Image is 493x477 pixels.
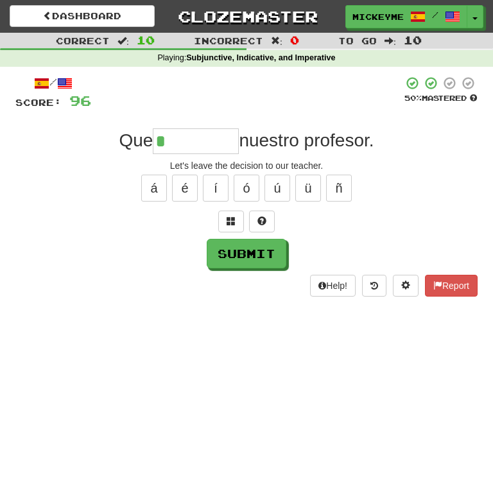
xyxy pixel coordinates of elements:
[117,36,129,45] span: :
[218,211,244,232] button: Switch sentence to multiple choice alt+p
[15,159,478,172] div: Let's leave the decision to our teacher.
[194,35,263,46] span: Incorrect
[203,175,229,202] button: í
[432,10,438,19] span: /
[362,275,386,297] button: Round history (alt+y)
[326,175,352,202] button: ñ
[352,11,404,22] span: mickeymendell
[15,76,91,92] div: /
[10,5,155,27] a: Dashboard
[137,33,155,46] span: 10
[310,275,356,297] button: Help!
[56,35,110,46] span: Correct
[186,53,335,62] strong: Subjunctive, Indicative, and Imperative
[264,175,290,202] button: ú
[290,33,299,46] span: 0
[234,175,259,202] button: ó
[172,175,198,202] button: é
[271,36,282,45] span: :
[207,239,286,268] button: Submit
[15,97,62,108] span: Score:
[404,94,422,102] span: 50 %
[119,130,153,150] span: Que
[425,275,478,297] button: Report
[141,175,167,202] button: á
[249,211,275,232] button: Single letter hint - you only get 1 per sentence and score half the points! alt+h
[345,5,467,28] a: mickeymendell /
[174,5,319,28] a: Clozemaster
[239,130,374,150] span: nuestro profesor.
[69,92,91,108] span: 96
[338,35,377,46] span: To go
[404,33,422,46] span: 10
[385,36,396,45] span: :
[403,93,478,103] div: Mastered
[295,175,321,202] button: ü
